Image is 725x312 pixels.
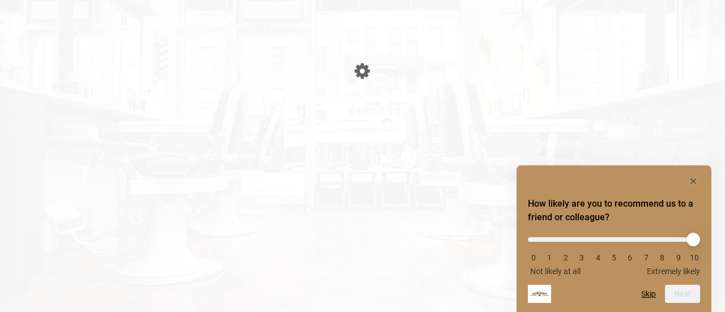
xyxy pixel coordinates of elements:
li: 7 [641,253,652,262]
li: 2 [560,253,572,262]
li: 0 [528,253,539,262]
div: How likely are you to recommend us to a friend or colleague? Select an option from 0 to 10, with ... [528,229,700,276]
li: 8 [656,253,668,262]
h2: How likely are you to recommend us to a friend or colleague? Select an option from 0 to 10, with ... [528,197,700,224]
button: Hide survey [686,174,700,188]
button: Next question [665,285,700,303]
span: Not likely at all [530,267,581,276]
span: Extremely likely [647,267,700,276]
li: 4 [592,253,604,262]
li: 3 [576,253,587,262]
li: 1 [544,253,555,262]
li: 10 [689,253,700,262]
li: 9 [673,253,684,262]
div: How likely are you to recommend us to a friend or colleague? Select an option from 0 to 10, with ... [528,174,700,303]
li: 6 [624,253,636,262]
li: 5 [608,253,620,262]
button: Skip [641,289,656,298]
